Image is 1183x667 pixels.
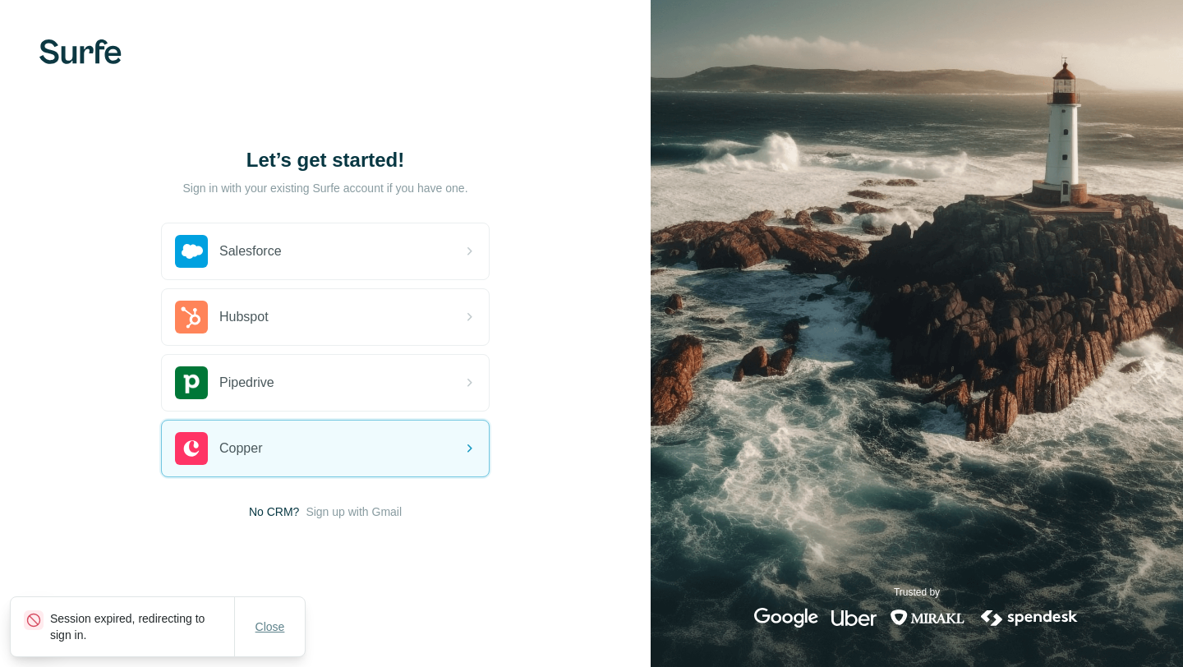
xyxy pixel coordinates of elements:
[219,373,274,393] span: Pipedrive
[754,608,818,628] img: google's logo
[249,504,299,520] span: No CRM?
[831,608,877,628] img: uber's logo
[161,147,490,173] h1: Let’s get started!
[244,612,297,642] button: Close
[39,39,122,64] img: Surfe's logo
[175,432,208,465] img: copper's logo
[175,235,208,268] img: salesforce's logo
[306,504,402,520] button: Sign up with Gmail
[219,307,269,327] span: Hubspot
[890,608,965,628] img: mirakl's logo
[182,180,467,196] p: Sign in with your existing Surfe account if you have one.
[894,585,940,600] p: Trusted by
[255,619,285,635] span: Close
[978,608,1080,628] img: spendesk's logo
[175,366,208,399] img: pipedrive's logo
[219,241,282,261] span: Salesforce
[50,610,234,643] p: Session expired, redirecting to sign in.
[219,439,262,458] span: Copper
[175,301,208,333] img: hubspot's logo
